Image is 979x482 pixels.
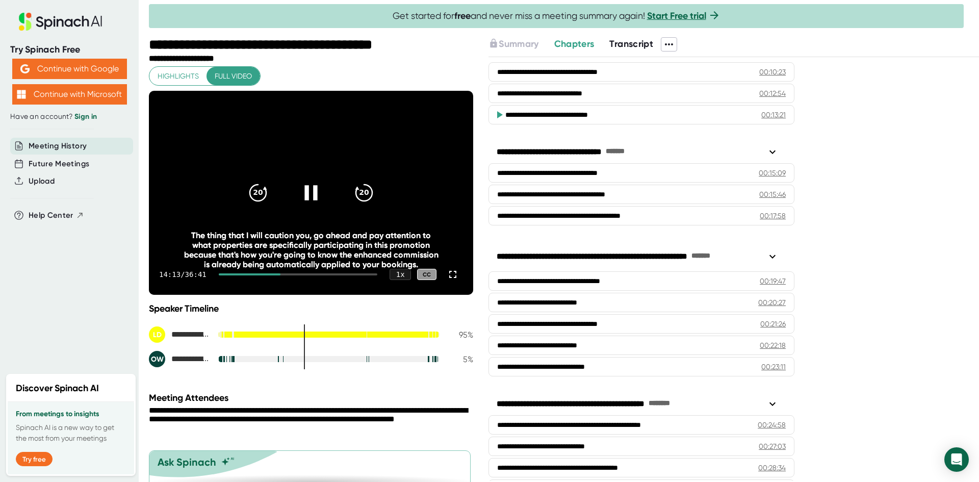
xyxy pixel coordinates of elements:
button: Transcript [609,37,653,51]
h2: Discover Spinach AI [16,382,99,395]
button: Continue with Google [12,59,127,79]
img: Aehbyd4JwY73AAAAAElFTkSuQmCC [20,64,30,73]
button: Future Meetings [29,158,89,170]
div: 00:21:26 [760,319,786,329]
div: Lindsey Dollahon [149,326,210,343]
b: free [454,10,471,21]
div: Ask Spinach [158,456,216,468]
div: 5 % [448,354,473,364]
button: Summary [488,37,538,51]
div: Open Intercom Messenger [944,447,969,472]
button: Help Center [29,210,84,221]
button: Continue with Microsoft [12,84,127,105]
div: The thing that I will caution you, go ahead and pay attention to what properties are specifically... [182,231,441,269]
div: 00:19:47 [760,276,786,286]
div: Try Spinach Free [10,44,128,56]
span: Help Center [29,210,73,221]
div: OW [149,351,165,367]
span: Highlights [158,70,199,83]
button: Try free [16,452,53,466]
div: 00:22:18 [760,340,786,350]
div: 00:10:23 [759,67,786,77]
div: 00:23:11 [761,362,786,372]
span: Transcript [609,38,653,49]
div: 00:24:58 [758,420,786,430]
div: 00:20:27 [758,297,786,308]
span: Full video [215,70,252,83]
div: 00:27:03 [759,441,786,451]
button: Meeting History [29,140,87,152]
h3: From meetings to insights [16,410,126,418]
div: Have an account? [10,112,128,121]
div: 95 % [448,330,473,340]
div: 00:12:54 [759,88,786,98]
span: Summary [499,38,538,49]
button: Full video [207,67,260,86]
div: 00:15:09 [759,168,786,178]
div: Olivia Warnock-Gonzalez [149,351,210,367]
div: Speaker Timeline [149,303,473,314]
div: 00:17:58 [760,211,786,221]
div: 00:13:21 [761,110,786,120]
div: LD [149,326,165,343]
a: Sign in [74,112,97,121]
span: Chapters [554,38,595,49]
span: Get started for and never miss a meeting summary again! [393,10,720,22]
a: Start Free trial [647,10,706,21]
div: CC [417,269,436,281]
div: 00:15:46 [759,189,786,199]
p: Spinach AI is a new way to get the most from your meetings [16,422,126,444]
div: 1 x [390,269,411,280]
button: Upload [29,175,55,187]
button: Chapters [554,37,595,51]
div: Upgrade to access [488,37,554,52]
div: 14:13 / 36:41 [159,270,207,278]
div: Meeting Attendees [149,392,476,403]
div: 00:28:34 [758,463,786,473]
button: Highlights [149,67,207,86]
